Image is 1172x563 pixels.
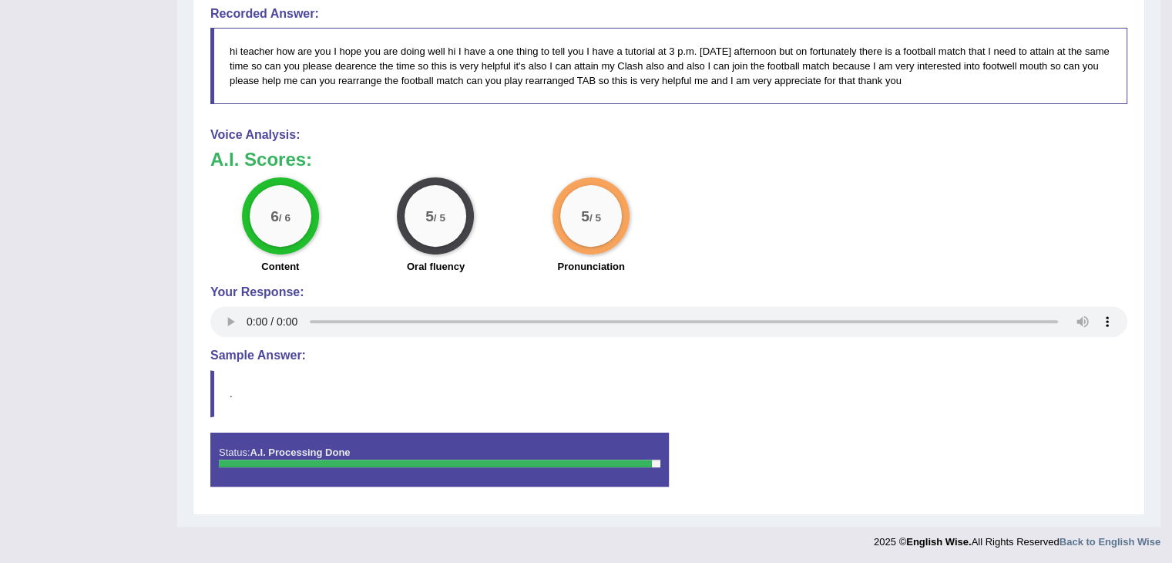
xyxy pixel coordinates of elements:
h4: Sample Answer: [210,349,1127,362]
small: / 5 [589,212,601,224]
blockquote: hi teacher how are you I hope you are doing well hi I have a one thing to tell you I have a tutor... [210,28,1127,104]
label: Pronunciation [557,259,624,274]
a: Back to English Wise [1060,536,1160,548]
div: 2025 © All Rights Reserved [874,527,1160,549]
blockquote: . [210,370,1127,417]
div: Status: [210,433,669,487]
big: 5 [426,207,435,224]
strong: English Wise. [906,536,971,548]
big: 5 [581,207,589,224]
strong: A.I. Processing Done [250,447,350,458]
small: / 5 [434,212,445,224]
big: 6 [270,207,279,224]
label: Content [261,259,299,274]
small: / 6 [279,212,290,224]
h4: Your Response: [210,285,1127,299]
label: Oral fluency [407,259,465,274]
b: A.I. Scores: [210,149,312,170]
h4: Voice Analysis: [210,128,1127,142]
h4: Recorded Answer: [210,7,1127,21]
